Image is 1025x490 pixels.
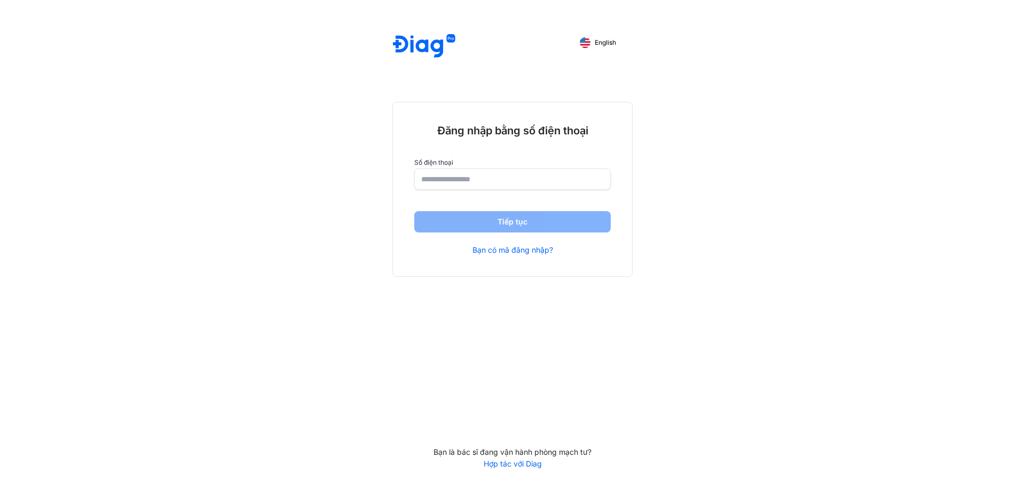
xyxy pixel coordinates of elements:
[392,459,633,469] a: Hợp tác với Diag
[414,159,611,166] label: Số điện thoại
[414,124,611,138] div: Đăng nhập bằng số điện thoại
[572,34,624,51] button: English
[392,447,633,457] div: Bạn là bác sĩ đang vận hành phòng mạch tư?
[472,245,553,255] a: Bạn có mã đăng nhập?
[595,39,616,46] span: English
[393,34,455,59] img: logo
[580,37,590,48] img: English
[414,211,611,232] button: Tiếp tục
